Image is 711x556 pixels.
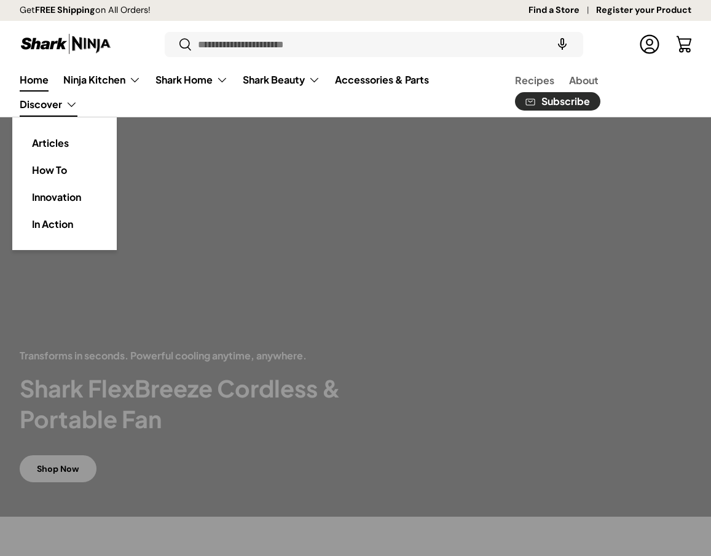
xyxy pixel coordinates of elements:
strong: FREE Shipping [35,4,95,15]
a: Subscribe [515,92,600,111]
summary: Discover [12,92,85,117]
a: Shark Home [155,68,228,92]
a: Accessories & Parts [335,68,429,92]
summary: Shark Home [148,68,235,92]
summary: Ninja Kitchen [56,68,148,92]
a: Find a Store [528,4,596,17]
span: Subscribe [541,96,590,106]
a: About [569,68,599,92]
a: Recipes [515,68,554,92]
a: Ninja Kitchen [63,68,141,92]
a: Register your Product [596,4,691,17]
a: Shark Beauty [243,68,320,92]
img: Shark Ninja Philippines [20,32,112,56]
nav: Primary [20,68,485,117]
nav: Secondary [485,68,691,117]
summary: Shark Beauty [235,68,328,92]
speech-search-button: Search by voice [543,31,582,58]
p: Get on All Orders! [20,4,151,17]
a: Discover [20,92,77,117]
a: Home [20,68,49,92]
